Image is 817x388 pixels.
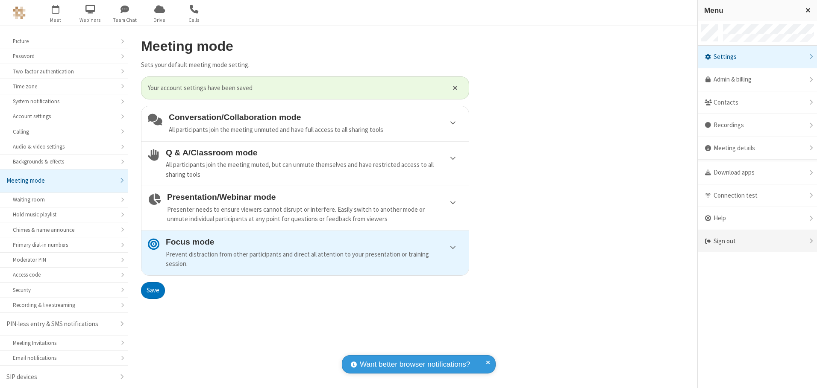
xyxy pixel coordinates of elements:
[6,319,115,329] div: PIN-less entry & SMS notifications
[13,226,115,234] div: Chimes & name announce
[166,237,462,246] h4: Focus mode
[166,250,462,269] div: Prevent distraction from other participants and direct all attention to your presentation or trai...
[178,16,210,24] span: Calls
[141,282,165,299] button: Save
[13,67,115,76] div: Two-factor authentication
[13,82,115,90] div: Time zone
[6,176,115,186] div: Meeting mode
[6,372,115,382] div: SIP devices
[13,37,115,45] div: Picture
[167,193,462,201] h4: Presentation/Webinar mode
[13,143,115,151] div: Audio & video settings
[698,137,817,160] div: Meeting details
[166,160,462,179] div: All participants join the meeting muted, but can unmute themselves and have restricted access to ...
[13,286,115,294] div: Security
[698,114,817,137] div: Recordings
[704,6,798,15] h3: Menu
[13,158,115,166] div: Backgrounds & effects
[13,128,115,136] div: Calling
[13,210,115,219] div: Hold music playlist
[698,161,817,184] div: Download apps
[13,301,115,309] div: Recording & live streaming
[448,82,462,94] button: Close alert
[144,16,176,24] span: Drive
[698,207,817,230] div: Help
[13,112,115,120] div: Account settings
[13,339,115,347] div: Meeting Invitations
[13,241,115,249] div: Primary dial-in numbers
[360,359,470,370] span: Want better browser notifications?
[74,16,106,24] span: Webinars
[166,148,462,157] h4: Q & A/Classroom mode
[698,91,817,114] div: Contacts
[13,97,115,105] div: System notifications
[698,46,817,69] div: Settings
[148,83,442,93] span: Your account settings have been saved
[13,6,26,19] img: QA Selenium DO NOT DELETE OR CHANGE
[169,125,462,135] div: All participants join the meeting unmuted and have full access to all sharing tools
[141,60,469,70] p: Sets your default meeting mode setting.
[698,184,817,207] div: Connection test
[13,195,115,204] div: Waiting room
[141,39,469,54] h2: Meeting mode
[40,16,72,24] span: Meet
[167,205,462,224] div: Presenter needs to ensure viewers cannot disrupt or interfere. Easily switch to another mode or u...
[13,354,115,362] div: Email notifications
[169,113,462,122] h4: Conversation/Collaboration mode
[13,271,115,279] div: Access code
[13,52,115,60] div: Password
[698,230,817,253] div: Sign out
[13,256,115,264] div: Moderator PIN
[698,68,817,91] a: Admin & billing
[109,16,141,24] span: Team Chat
